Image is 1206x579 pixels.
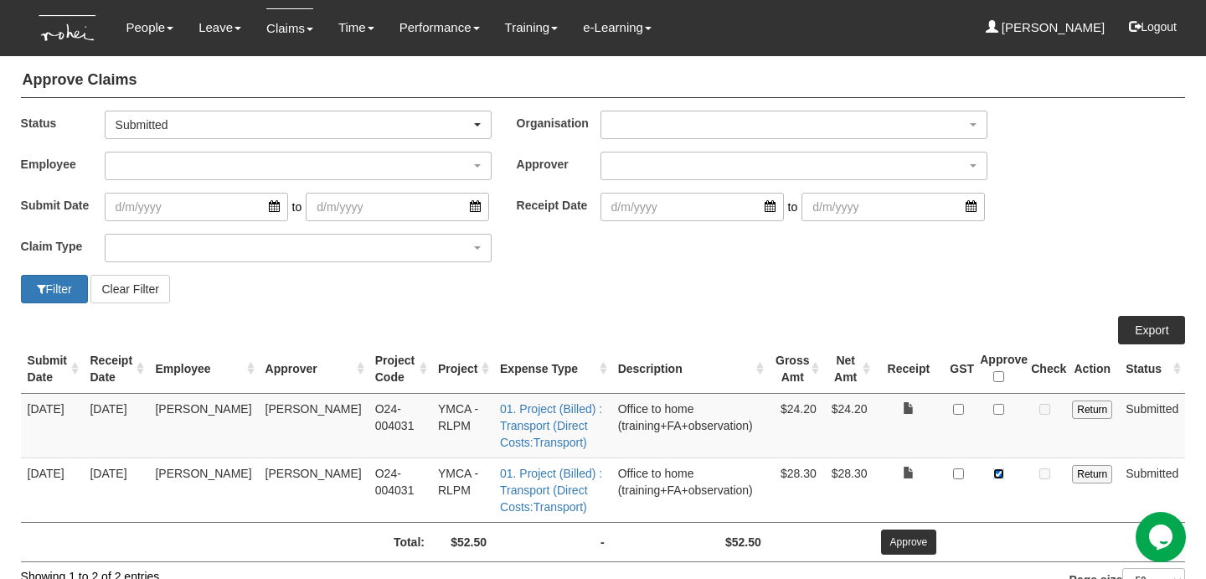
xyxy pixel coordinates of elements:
a: People [126,8,173,47]
th: Action [1065,344,1119,394]
label: Approver [517,152,600,176]
td: $28.30 [768,458,823,522]
input: Return [1072,401,1112,419]
label: Submit Date [21,193,105,217]
label: Status [21,111,105,135]
h4: Approve Claims [21,64,1186,98]
label: Receipt Date [517,193,600,217]
td: YMCA - RLPM [431,458,493,522]
div: Submitted [116,116,471,133]
th: Gross Amt : activate to sort column ascending [768,344,823,394]
a: Claims [266,8,313,48]
button: Clear Filter [90,275,169,303]
th: Description : activate to sort column ascending [611,344,768,394]
td: [DATE] [83,458,148,522]
th: Approver : activate to sort column ascending [259,344,368,394]
input: Approve [881,530,937,555]
th: Project : activate to sort column ascending [431,344,493,394]
iframe: chat widget [1136,512,1189,562]
td: Total: [148,522,431,561]
a: [PERSON_NAME] [986,8,1105,47]
button: Filter [21,275,88,303]
a: Training [505,8,559,47]
td: $28.30 [823,458,874,522]
th: Receipt [874,344,944,394]
td: [PERSON_NAME] [148,393,258,458]
input: d/m/yyyy [105,193,288,221]
a: Export [1118,316,1185,344]
th: Employee : activate to sort column ascending [148,344,258,394]
th: Approve [973,344,1024,394]
td: Office to home (training+FA+observation) [611,393,768,458]
td: $52.50 [431,522,493,561]
td: $24.20 [768,393,823,458]
label: Employee [21,152,105,176]
th: Submit Date : activate to sort column ascending [21,344,84,394]
td: [DATE] [21,458,84,522]
input: d/m/yyyy [600,193,784,221]
td: Office to home (training+FA+observation) [611,458,768,522]
td: [PERSON_NAME] [259,458,368,522]
td: O24-004031 [368,393,431,458]
input: d/m/yyyy [306,193,489,221]
td: - [493,522,611,561]
button: Submitted [105,111,492,139]
input: Return [1072,465,1112,483]
th: Receipt Date : activate to sort column ascending [83,344,148,394]
th: Expense Type : activate to sort column ascending [493,344,611,394]
a: e-Learning [583,8,652,47]
td: Submitted [1119,393,1185,458]
td: [PERSON_NAME] [148,458,258,522]
td: Submitted [1119,458,1185,522]
a: Performance [399,8,480,47]
label: Organisation [517,111,600,135]
td: [DATE] [21,393,84,458]
th: Check [1024,344,1065,394]
th: Net Amt : activate to sort column ascending [823,344,874,394]
td: YMCA - RLPM [431,393,493,458]
td: O24-004031 [368,458,431,522]
label: Claim Type [21,234,105,258]
th: Project Code : activate to sort column ascending [368,344,431,394]
td: $52.50 [611,522,768,561]
button: Logout [1117,7,1188,47]
a: 01. Project (Billed) : Transport (Direct Costs:Transport) [500,467,602,514]
a: 01. Project (Billed) : Transport (Direct Costs:Transport) [500,402,602,449]
span: to [784,193,802,221]
td: [PERSON_NAME] [259,393,368,458]
th: GST [943,344,973,394]
td: $24.20 [823,393,874,458]
a: Time [338,8,374,47]
input: d/m/yyyy [801,193,985,221]
th: Status : activate to sort column ascending [1119,344,1185,394]
span: to [288,193,307,221]
td: [DATE] [83,393,148,458]
a: Leave [198,8,241,47]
